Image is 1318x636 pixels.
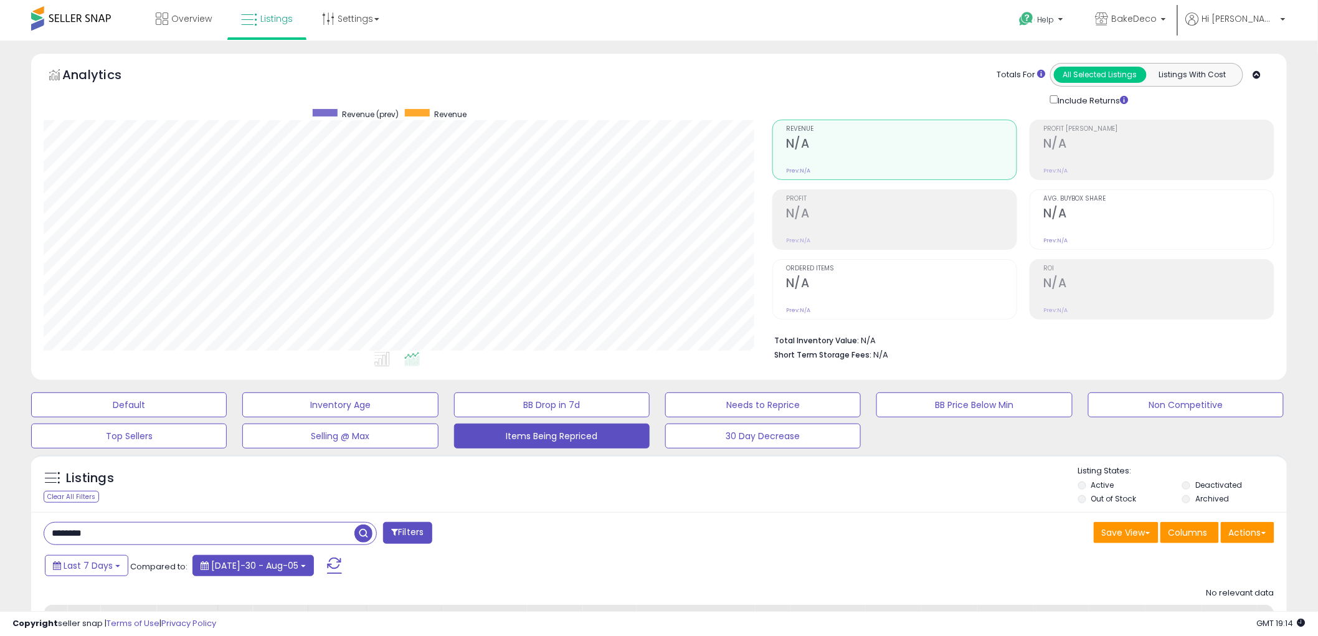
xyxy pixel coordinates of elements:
[774,335,859,346] b: Total Inventory Value:
[66,470,114,487] h5: Listings
[1041,93,1144,107] div: Include Returns
[211,559,298,572] span: [DATE]-30 - Aug-05
[31,392,227,417] button: Default
[105,610,151,623] div: Repricing
[1043,265,1274,272] span: ROI
[257,610,303,636] div: Additional Cost
[1150,610,1195,623] div: Velocity
[873,349,888,361] span: N/A
[434,109,467,120] span: Revenue
[1043,306,1068,314] small: Prev: N/A
[107,617,159,629] a: Terms of Use
[786,206,1017,223] h2: N/A
[192,555,314,576] button: [DATE]-30 - Aug-05
[1146,67,1239,83] button: Listings With Cost
[12,617,58,629] strong: Copyright
[372,610,436,623] div: Min Price
[454,424,650,449] button: Items Being Repriced
[641,610,749,623] div: Listed Price
[171,12,212,25] span: Overview
[1195,493,1229,504] label: Archived
[876,392,1072,417] button: BB Price Below Min
[223,610,247,623] div: Cost
[870,610,915,636] div: BB Share 24h.
[1043,136,1274,153] h2: N/A
[1160,522,1219,543] button: Columns
[1043,196,1274,202] span: Avg. Buybox Share
[342,109,399,120] span: Revenue (prev)
[786,136,1017,153] h2: N/A
[1043,237,1068,244] small: Prev: N/A
[1043,126,1274,133] span: Profit [PERSON_NAME]
[1078,465,1287,477] p: Listing States:
[12,618,216,630] div: seller snap | |
[997,69,1046,81] div: Totals For
[587,610,630,636] div: Fulfillable Quantity
[260,12,293,25] span: Listings
[45,555,128,576] button: Last 7 Days
[786,237,810,244] small: Prev: N/A
[72,610,95,623] div: Title
[1221,522,1274,543] button: Actions
[1094,522,1159,543] button: Save View
[1043,276,1274,293] h2: N/A
[1043,167,1068,174] small: Prev: N/A
[795,610,859,636] div: Current Buybox Price
[1207,587,1274,599] div: No relevant data
[242,392,438,417] button: Inventory Age
[926,610,971,636] div: Num of Comp.
[665,392,861,417] button: Needs to Reprice
[982,610,1027,636] div: Total Rev.
[62,66,146,87] h5: Analytics
[759,610,784,636] div: Ship Price
[161,617,216,629] a: Privacy Policy
[665,424,861,449] button: 30 Day Decrease
[130,561,187,572] span: Compared to:
[1043,206,1274,223] h2: N/A
[774,332,1265,347] li: N/A
[786,126,1017,133] span: Revenue
[1091,480,1114,490] label: Active
[774,349,871,360] b: Short Term Storage Fees:
[31,424,227,449] button: Top Sellers
[786,167,810,174] small: Prev: N/A
[1206,610,1251,636] div: Days In Stock
[786,276,1017,293] h2: N/A
[383,522,432,544] button: Filters
[242,424,438,449] button: Selling @ Max
[1169,526,1208,539] span: Columns
[1010,2,1076,40] a: Help
[1195,480,1242,490] label: Deactivated
[1054,67,1147,83] button: All Selected Listings
[1038,14,1055,25] span: Help
[786,265,1017,272] span: Ordered Items
[1112,12,1157,25] span: BakeDeco
[786,196,1017,202] span: Profit
[1019,11,1035,27] i: Get Help
[1257,617,1306,629] span: 2025-08-13 19:14 GMT
[1088,392,1284,417] button: Non Competitive
[447,610,521,623] div: [PERSON_NAME]
[1186,12,1286,40] a: Hi [PERSON_NAME]
[313,610,361,636] div: Fulfillment Cost
[786,306,810,314] small: Prev: N/A
[1038,610,1083,636] div: Ordered Items
[1262,610,1307,636] div: Total Profit
[44,491,99,503] div: Clear All Filters
[1091,493,1137,504] label: Out of Stock
[1202,12,1277,25] span: Hi [PERSON_NAME]
[161,610,212,623] div: Fulfillment
[454,392,650,417] button: BB Drop in 7d
[64,559,113,572] span: Last 7 Days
